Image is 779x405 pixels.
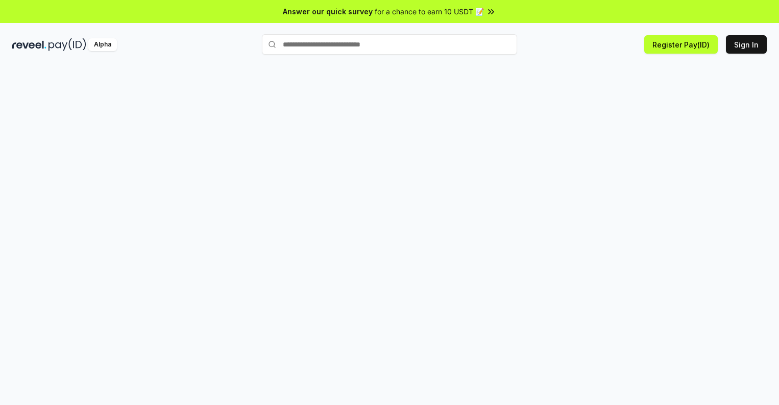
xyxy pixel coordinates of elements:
[88,38,117,51] div: Alpha
[644,35,718,54] button: Register Pay(ID)
[283,6,373,17] span: Answer our quick survey
[375,6,484,17] span: for a chance to earn 10 USDT 📝
[12,38,46,51] img: reveel_dark
[48,38,86,51] img: pay_id
[726,35,767,54] button: Sign In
